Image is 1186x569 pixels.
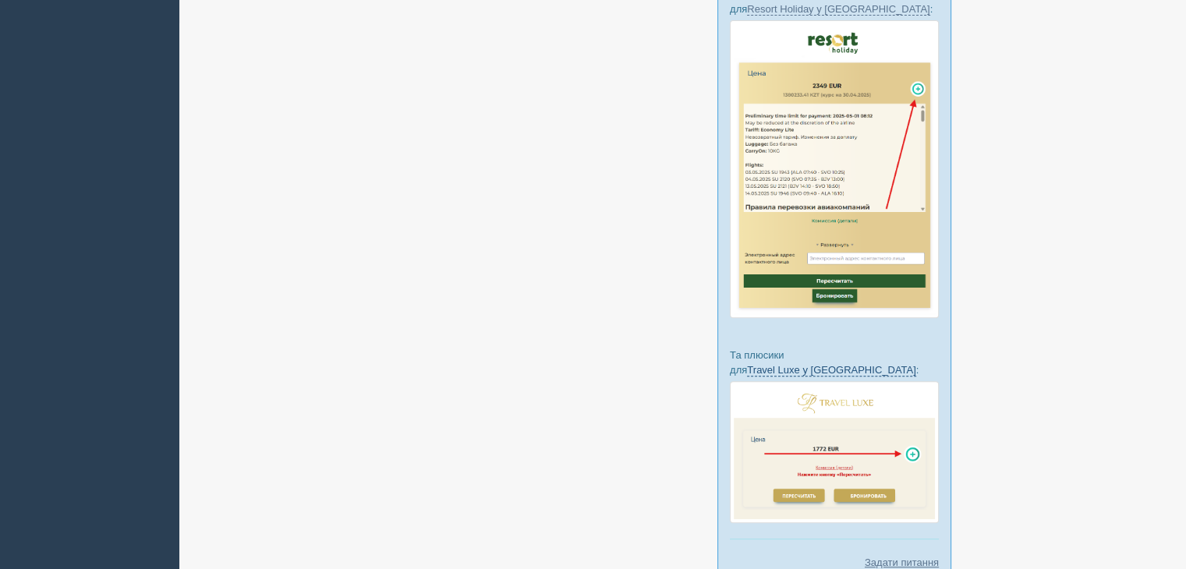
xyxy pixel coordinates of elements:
[730,348,939,377] p: Та плюсики для :
[747,3,929,16] a: Resort Holiday у [GEOGRAPHIC_DATA]
[730,20,939,318] img: resort-holiday-%D0%BF%D1%96%D0%B4%D0%B1%D1%96%D1%80%D0%BA%D0%B0-%D1%81%D1%80%D0%BC-%D0%B4%D0%BB%D...
[730,381,939,523] img: travel-luxe-%D0%BF%D0%BE%D0%B4%D0%B1%D0%BE%D1%80%D0%BA%D0%B0-%D1%81%D1%80%D0%BC-%D0%B4%D0%BB%D1%8...
[747,364,915,376] a: Travel Luxe у [GEOGRAPHIC_DATA]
